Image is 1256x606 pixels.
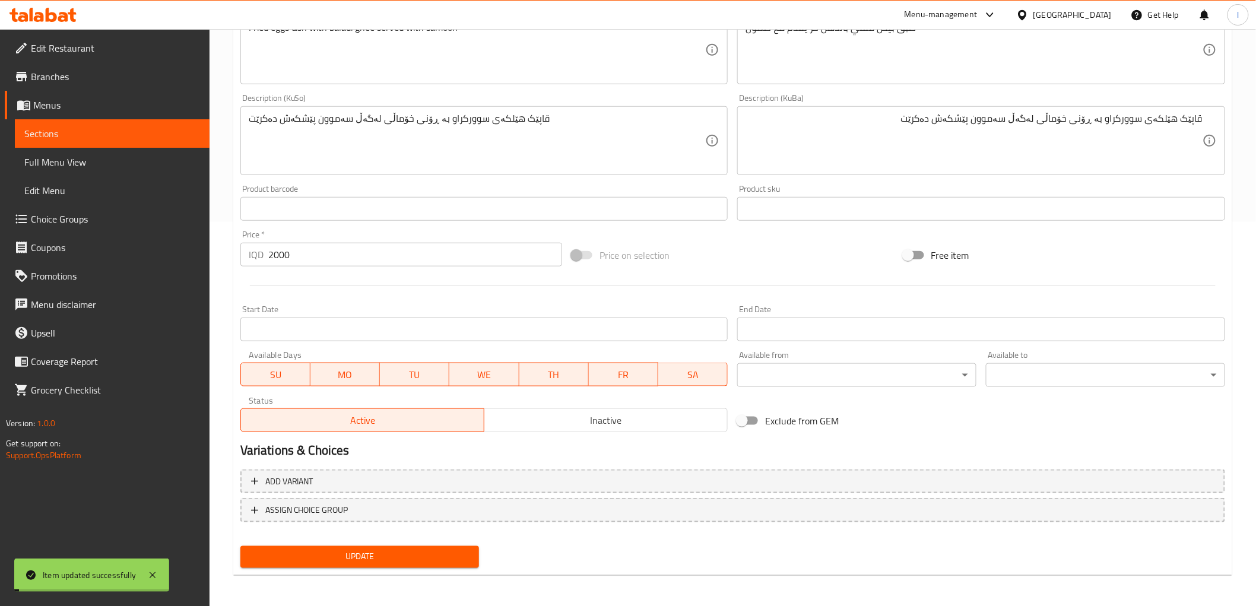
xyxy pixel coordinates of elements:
[31,212,200,226] span: Choice Groups
[905,8,978,22] div: Menu-management
[986,363,1225,387] div: ​
[249,22,706,78] textarea: Fried eggs dish with baladi ghee served with samoon
[663,366,723,383] span: SA
[765,414,839,428] span: Exclude from GEM
[6,415,35,431] span: Version:
[589,363,658,386] button: FR
[489,412,723,429] span: Inactive
[31,297,200,312] span: Menu disclaimer
[600,248,670,262] span: Price on selection
[6,448,81,463] a: Support.OpsPlatform
[249,248,264,262] p: IQD
[31,69,200,84] span: Branches
[737,363,976,387] div: ​
[240,197,728,221] input: Please enter product barcode
[5,233,210,262] a: Coupons
[24,155,200,169] span: Full Menu View
[24,126,200,141] span: Sections
[931,248,969,262] span: Free item
[315,366,375,383] span: MO
[15,176,210,205] a: Edit Menu
[5,91,210,119] a: Menus
[37,415,55,431] span: 1.0.0
[1237,8,1239,21] span: l
[31,269,200,283] span: Promotions
[246,412,480,429] span: Active
[385,366,445,383] span: TU
[449,363,519,386] button: WE
[594,366,654,383] span: FR
[31,41,200,55] span: Edit Restaurant
[31,326,200,340] span: Upsell
[33,98,200,112] span: Menus
[5,34,210,62] a: Edit Restaurant
[31,240,200,255] span: Coupons
[268,243,562,266] input: Please enter price
[31,383,200,397] span: Grocery Checklist
[265,474,313,489] span: Add variant
[240,546,480,568] button: Update
[380,363,449,386] button: TU
[249,113,706,169] textarea: قاپێک هێلکەی سوورکراو بە ڕۆنی خۆماڵی لەگەڵ سەموون پێشکەش دەکرێت
[240,363,310,386] button: SU
[15,119,210,148] a: Sections
[240,442,1225,459] h2: Variations & Choices
[519,363,589,386] button: TH
[5,205,210,233] a: Choice Groups
[246,366,306,383] span: SU
[240,469,1225,494] button: Add variant
[484,408,728,432] button: Inactive
[5,347,210,376] a: Coverage Report
[24,183,200,198] span: Edit Menu
[524,366,584,383] span: TH
[5,319,210,347] a: Upsell
[1033,8,1112,21] div: [GEOGRAPHIC_DATA]
[5,62,210,91] a: Branches
[15,148,210,176] a: Full Menu View
[5,290,210,319] a: Menu disclaimer
[746,22,1203,78] textarea: طبق بيض مقلي بالدهن حر يقدم مع صمون
[737,197,1225,221] input: Please enter product sku
[454,366,514,383] span: WE
[746,113,1203,169] textarea: قاپێک هێلکەی سوورکراو بە ڕۆنی خۆماڵی لەگەڵ سەموون پێشکەش دەکرێت
[658,363,728,386] button: SA
[265,503,348,518] span: ASSIGN CHOICE GROUP
[5,376,210,404] a: Grocery Checklist
[5,262,210,290] a: Promotions
[250,550,470,564] span: Update
[43,569,136,582] div: Item updated successfully
[6,436,61,451] span: Get support on:
[310,363,380,386] button: MO
[240,408,484,432] button: Active
[240,498,1225,522] button: ASSIGN CHOICE GROUP
[31,354,200,369] span: Coverage Report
